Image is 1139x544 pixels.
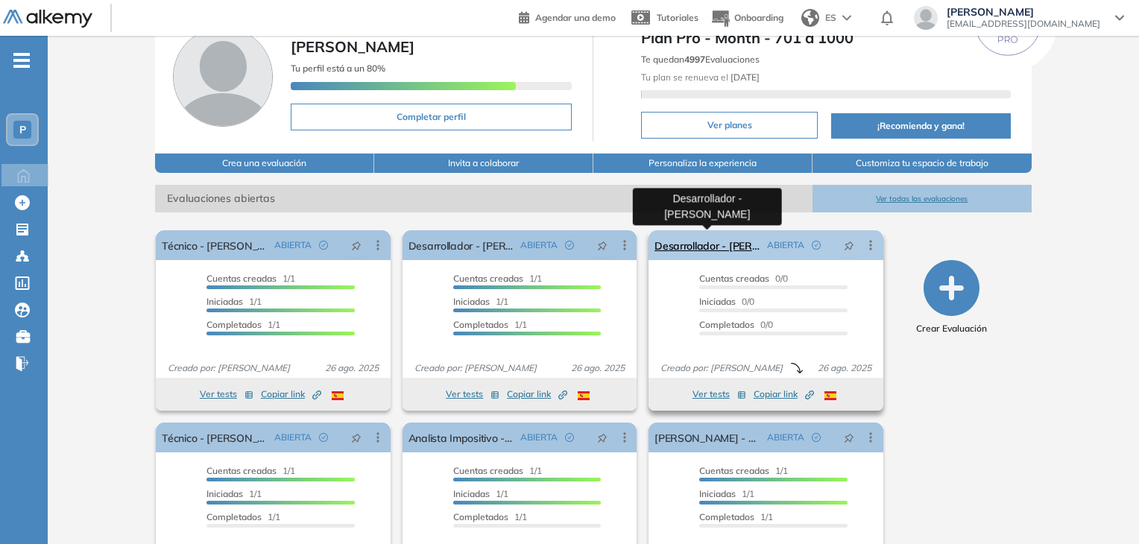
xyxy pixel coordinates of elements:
[535,12,616,23] span: Agendar una demo
[274,431,312,444] span: ABIERTA
[519,7,616,25] a: Agendar una demo
[833,426,865,449] button: pushpin
[710,2,783,34] button: Onboarding
[767,431,804,444] span: ABIERTA
[812,241,821,250] span: check-circle
[699,488,736,499] span: Iniciadas
[206,465,277,476] span: Cuentas creadas
[453,465,523,476] span: Cuentas creadas
[206,511,262,522] span: Completados
[767,238,804,252] span: ABIERTA
[641,27,1010,49] span: Plan Pro - Month - 701 a 1000
[206,488,243,499] span: Iniciadas
[520,431,558,444] span: ABIERTA
[699,296,736,307] span: Iniciadas
[641,54,760,65] span: Te quedan Evaluaciones
[408,230,514,260] a: Desarrollador - [PERSON_NAME]
[206,488,262,499] span: 1/1
[916,260,987,335] button: Crear Evaluación
[206,465,295,476] span: 1/1
[831,113,1010,139] button: ¡Recomienda y gana!
[162,230,268,260] a: Técnico - [PERSON_NAME]
[699,465,769,476] span: Cuentas creadas
[699,319,773,330] span: 0/0
[734,12,783,23] span: Onboarding
[916,322,987,335] span: Crear Evaluación
[699,273,769,284] span: Cuentas creadas
[319,433,328,442] span: check-circle
[586,233,619,257] button: pushpin
[453,319,527,330] span: 1/1
[274,238,312,252] span: ABIERTA
[597,239,608,251] span: pushpin
[261,388,321,401] span: Copiar link
[844,239,854,251] span: pushpin
[947,6,1100,18] span: [PERSON_NAME]
[825,11,836,25] span: ES
[13,59,30,62] i: -
[657,12,698,23] span: Tutoriales
[206,296,262,307] span: 1/1
[654,230,760,260] a: Desarrollador - [PERSON_NAME]
[291,63,385,74] span: Tu perfil está a un 80%
[332,391,344,400] img: ESP
[593,154,813,173] button: Personaliza la experiencia
[351,431,362,443] span: pushpin
[206,319,262,330] span: Completados
[507,385,567,403] button: Copiar link
[200,385,253,403] button: Ver tests
[699,511,754,522] span: Completados
[319,361,385,375] span: 26 ago. 2025
[19,124,26,136] span: P
[754,385,814,403] button: Copiar link
[351,239,362,251] span: pushpin
[813,185,1032,212] button: Ver todas las evaluaciones
[728,72,760,83] b: [DATE]
[453,511,508,522] span: Completados
[408,361,543,375] span: Creado por: [PERSON_NAME]
[578,391,590,400] img: ESP
[453,273,542,284] span: 1/1
[155,154,374,173] button: Crea una evaluación
[684,54,705,65] b: 4997
[699,273,788,284] span: 0/0
[319,241,328,250] span: check-circle
[408,423,514,452] a: Analista Impositivo - [PERSON_NAME]
[565,361,631,375] span: 26 ago. 2025
[453,488,508,499] span: 1/1
[699,511,773,522] span: 1/1
[261,385,321,403] button: Copiar link
[206,319,280,330] span: 1/1
[692,385,746,403] button: Ver tests
[340,426,373,449] button: pushpin
[3,10,92,28] img: Logo
[453,511,527,522] span: 1/1
[520,238,558,252] span: ABIERTA
[206,296,243,307] span: Iniciadas
[453,488,490,499] span: Iniciadas
[801,9,819,27] img: world
[699,296,754,307] span: 0/0
[206,273,295,284] span: 1/1
[453,319,508,330] span: Completados
[699,488,754,499] span: 1/1
[565,241,574,250] span: check-circle
[453,296,490,307] span: Iniciadas
[453,465,542,476] span: 1/1
[291,37,414,56] span: [PERSON_NAME]
[633,188,782,225] div: Desarrollador - [PERSON_NAME]
[206,273,277,284] span: Cuentas creadas
[812,433,821,442] span: check-circle
[699,465,788,476] span: 1/1
[206,511,280,522] span: 1/1
[453,273,523,284] span: Cuentas creadas
[812,361,877,375] span: 26 ago. 2025
[446,385,499,403] button: Ver tests
[162,423,268,452] a: Técnico - [PERSON_NAME]
[842,15,851,21] img: arrow
[641,72,760,83] span: Tu plan se renueva el
[565,433,574,442] span: check-circle
[754,388,814,401] span: Copiar link
[654,423,760,452] a: [PERSON_NAME] - Analista Recursos Humanos SR
[453,296,508,307] span: 1/1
